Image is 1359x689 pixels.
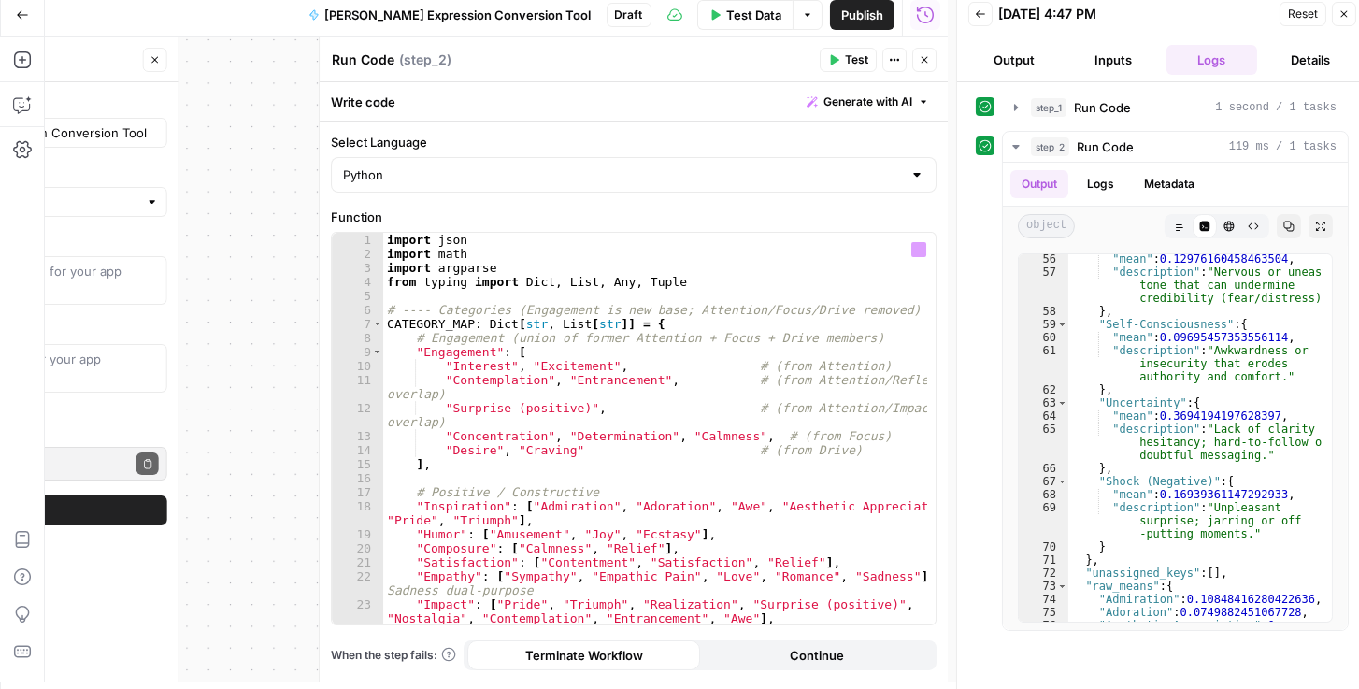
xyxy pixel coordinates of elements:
button: Continue [700,640,933,670]
button: Output [968,45,1060,75]
div: 75 [1019,606,1068,619]
div: 119 ms / 1 tasks [1003,163,1348,630]
span: ( step_2 ) [399,50,451,69]
div: 21 [332,555,383,569]
div: Write code [320,82,948,121]
div: 17 [332,485,383,499]
div: 9 [332,345,383,359]
div: 13 [332,429,383,443]
div: 67 [1019,475,1068,488]
div: 59 [1019,318,1068,331]
button: Logs [1076,170,1125,198]
div: 6 [332,303,383,317]
span: step_2 [1031,137,1069,156]
div: 10 [332,359,383,373]
div: 62 [1019,383,1068,396]
div: 68 [1019,488,1068,501]
div: 19 [332,527,383,541]
span: Draft [615,7,643,23]
div: 15 [332,457,383,471]
div: 23 [332,597,383,625]
label: Function [331,208,937,226]
div: 70 [1019,540,1068,553]
div: 14 [332,443,383,457]
a: When the step fails: [331,647,456,664]
div: 1 [332,233,383,247]
div: 63 [1019,396,1068,409]
div: 8 [332,331,383,345]
button: 119 ms / 1 tasks [1003,132,1348,162]
span: Run Code [1077,137,1134,156]
span: Terminate Workflow [525,646,643,665]
span: object [1018,214,1075,238]
span: Toggle code folding, rows 7 through 32 [372,317,382,331]
span: Generate with AI [823,93,912,110]
input: Python [343,165,902,184]
div: 64 [1019,409,1068,423]
button: 1 second / 1 tasks [1003,93,1348,122]
div: 72 [1019,567,1068,580]
div: 56 [1019,252,1068,266]
button: Generate with AI [799,90,937,114]
span: Toggle code folding, rows 9 through 15 [372,345,382,359]
div: 3 [332,261,383,275]
span: Publish [841,6,883,24]
span: Toggle code folding, rows 73 through 122 [1057,580,1067,593]
div: 2 [332,247,383,261]
button: Test [820,48,877,72]
div: 71 [1019,553,1068,567]
div: 66 [1019,462,1068,475]
div: 69 [1019,501,1068,540]
div: 57 [1019,266,1068,305]
span: Toggle code folding, rows 67 through 70 [1057,475,1067,488]
span: Toggle code folding, rows 63 through 66 [1057,396,1067,409]
div: 74 [1019,593,1068,606]
button: Metadata [1133,170,1206,198]
span: 119 ms / 1 tasks [1229,138,1337,155]
label: Select Language [331,133,937,151]
button: Output [1010,170,1068,198]
div: 20 [332,541,383,555]
span: Reset [1288,6,1318,22]
textarea: Run Code [332,50,394,69]
span: Toggle code folding, rows 59 through 62 [1057,318,1067,331]
div: 4 [332,275,383,289]
button: Logs [1166,45,1258,75]
span: Run Code [1074,98,1131,117]
span: 1 second / 1 tasks [1215,99,1337,116]
div: 65 [1019,423,1068,462]
div: 16 [332,471,383,485]
div: 11 [332,373,383,401]
span: step_1 [1031,98,1066,117]
span: Continue [790,646,844,665]
div: 76 [1019,619,1068,645]
button: Inputs [1067,45,1159,75]
div: 60 [1019,331,1068,344]
div: 5 [332,289,383,303]
div: 58 [1019,305,1068,318]
span: Test Data [726,6,781,24]
button: Reset [1280,2,1326,26]
div: 12 [332,401,383,429]
div: 22 [332,569,383,597]
div: 61 [1019,344,1068,383]
span: Test [845,51,868,68]
div: 7 [332,317,383,331]
span: [PERSON_NAME] Expression Conversion Tool [325,6,592,24]
button: Details [1265,45,1356,75]
div: 18 [332,499,383,527]
div: 73 [1019,580,1068,593]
